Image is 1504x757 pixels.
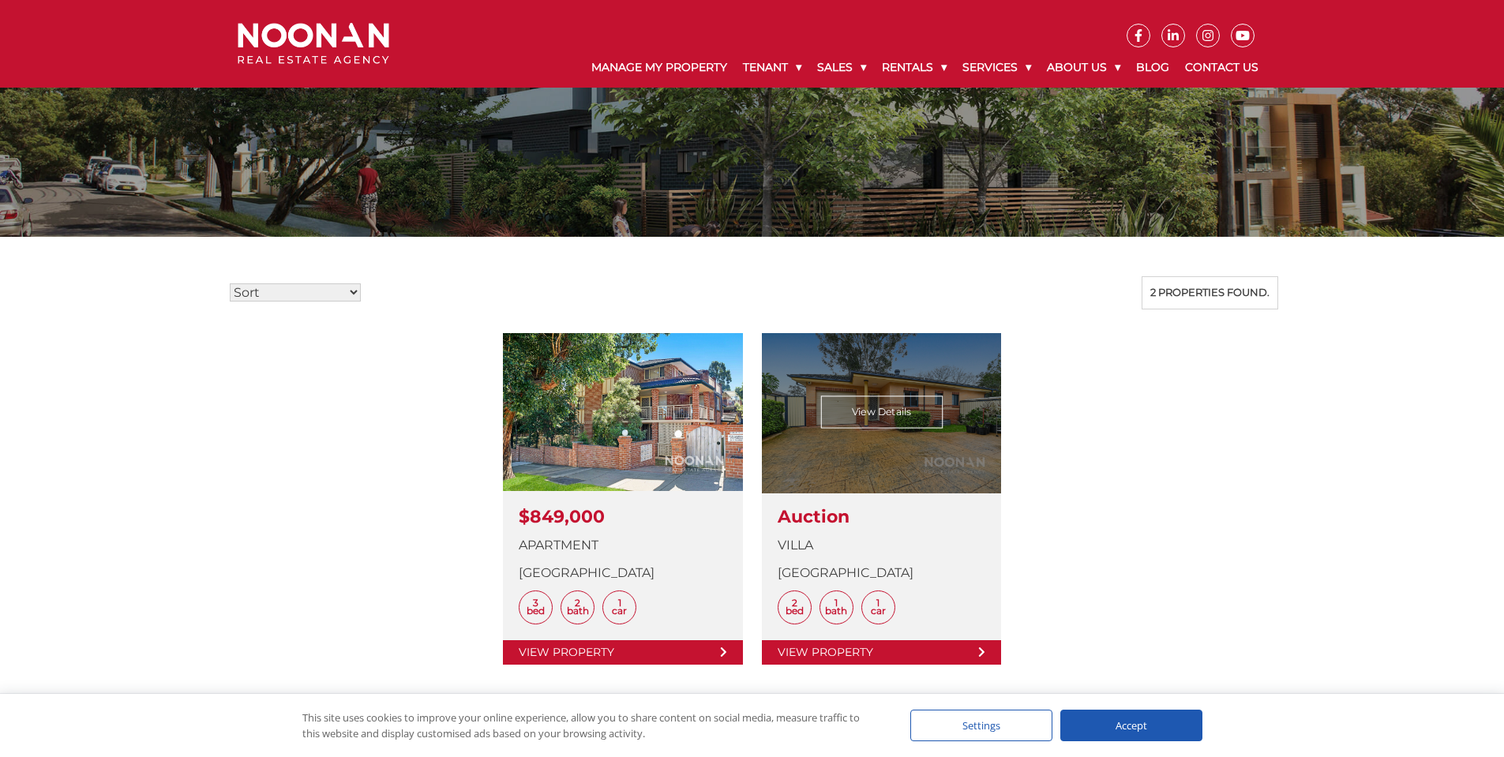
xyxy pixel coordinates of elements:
[1128,47,1177,88] a: Blog
[910,710,1052,741] div: Settings
[874,47,955,88] a: Rentals
[230,283,361,302] select: Sort Listings
[1177,47,1266,88] a: Contact Us
[735,47,809,88] a: Tenant
[1142,276,1278,309] div: 2 properties found.
[238,23,389,65] img: Noonan Real Estate Agency
[1039,47,1128,88] a: About Us
[809,47,874,88] a: Sales
[302,710,879,741] div: This site uses cookies to improve your online experience, allow you to share content on social me...
[955,47,1039,88] a: Services
[583,47,735,88] a: Manage My Property
[1060,710,1202,741] div: Accept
